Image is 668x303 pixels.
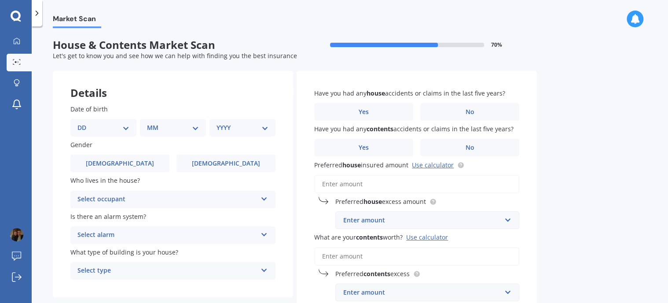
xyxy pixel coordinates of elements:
b: contents [363,270,390,278]
b: house [367,89,385,97]
span: Is there an alarm system? [70,212,146,221]
input: Enter amount [314,247,519,266]
span: Preferred insured amount [314,161,408,169]
div: Enter amount [343,215,501,225]
b: house [342,161,361,169]
b: contents [367,125,393,133]
span: House & Contents Market Scan [53,39,295,52]
span: No [466,144,474,151]
div: Select occupant [77,194,257,205]
span: No [466,108,474,116]
a: Use calculator [412,161,454,169]
span: Gender [70,140,92,149]
span: [DEMOGRAPHIC_DATA] [86,160,154,167]
span: [DEMOGRAPHIC_DATA] [192,160,260,167]
span: Let's get to know you and see how we can help with finding you the best insurance [53,52,297,60]
span: Preferred excess [335,270,410,278]
input: Enter amount [314,175,519,193]
span: 70 % [491,42,502,48]
div: Select type [77,266,257,276]
b: house [363,197,382,206]
span: Who lives in the house? [70,177,140,185]
span: Have you had any accidents or claims in the last five years? [314,89,505,97]
div: Details [53,71,293,97]
span: Date of birth [70,105,108,113]
span: What type of building is your house? [70,248,178,256]
span: Yes [359,144,369,151]
span: What are your worth? [314,233,403,241]
span: Yes [359,108,369,116]
div: Enter amount [343,288,501,297]
span: Preferred excess amount [335,197,426,206]
div: Select alarm [77,230,257,240]
div: Use calculator [406,233,448,241]
span: Market Scan [53,15,101,26]
b: contents [356,233,383,241]
span: Have you had any accidents or claims in the last five years? [314,125,514,133]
